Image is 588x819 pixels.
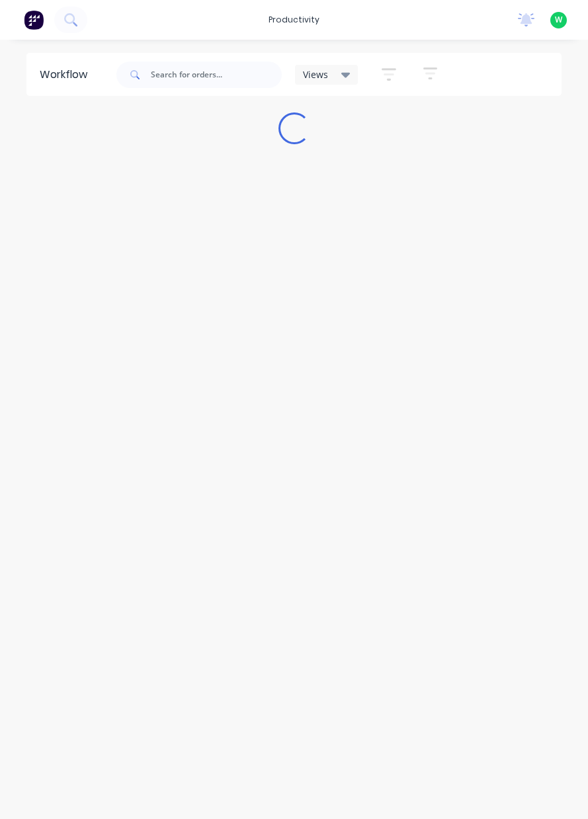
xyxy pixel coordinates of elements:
div: productivity [262,10,326,30]
input: Search for orders... [151,62,282,88]
span: Views [303,67,328,81]
span: W [555,14,562,26]
div: Workflow [40,67,94,83]
img: Factory [24,10,44,30]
